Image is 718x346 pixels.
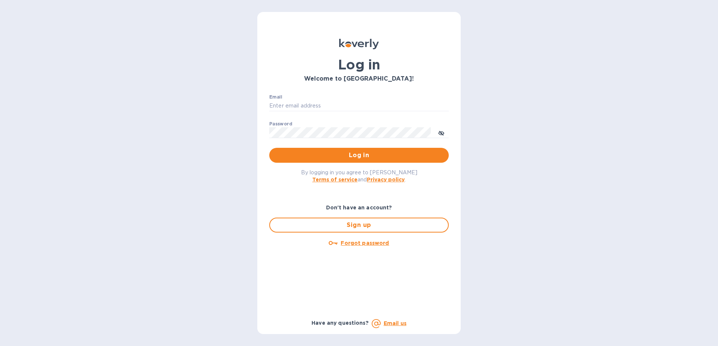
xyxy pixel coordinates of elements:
[269,148,449,163] button: Log in
[301,169,417,183] span: By logging in you agree to [PERSON_NAME] and .
[312,177,358,183] a: Terms of service
[269,95,282,99] label: Email
[269,122,292,126] label: Password
[312,320,369,326] b: Have any questions?
[276,221,442,230] span: Sign up
[269,100,449,112] input: Enter email address
[434,125,449,140] button: toggle password visibility
[269,218,449,233] button: Sign up
[384,320,406,326] a: Email us
[339,39,379,49] img: Koverly
[275,151,443,160] span: Log in
[326,205,392,211] b: Don't have an account?
[269,57,449,72] h1: Log in
[341,240,389,246] u: Forgot password
[269,75,449,82] h3: Welcome to [GEOGRAPHIC_DATA]!
[367,177,405,183] a: Privacy policy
